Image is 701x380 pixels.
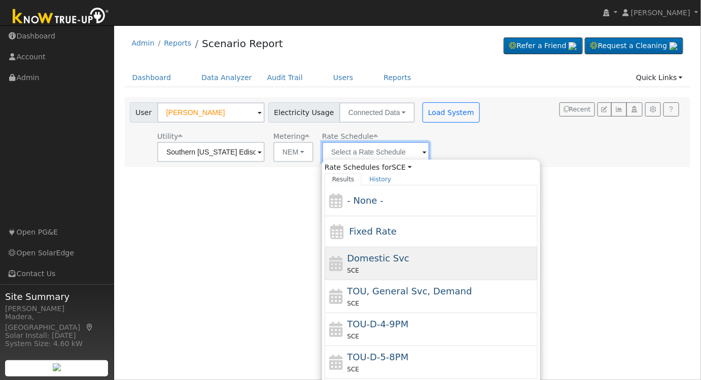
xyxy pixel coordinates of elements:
button: Connected Data [339,102,415,123]
a: Data Analyzer [194,68,260,87]
img: retrieve [53,363,61,371]
a: Refer a Friend [504,37,583,55]
div: [PERSON_NAME] [5,303,109,314]
span: Rate Schedules for [325,162,412,173]
a: Scenario Report [202,37,283,50]
span: Site Summary [5,290,109,303]
a: Admin [132,39,155,47]
span: - None - [347,195,383,206]
span: SCE [347,300,360,307]
span: TOU-D-4-9PM [347,319,409,329]
span: [PERSON_NAME] [631,9,690,17]
div: System Size: 4.60 kW [5,338,109,349]
img: Know True-Up [8,6,114,28]
span: Electricity Usage [268,102,340,123]
a: SCE [392,163,412,171]
span: SCE [347,267,360,274]
span: Alias: None [322,132,378,140]
a: Reports [164,39,191,47]
span: Time of Use, General Service, Demand Metered, Critical Peak Option: TOU-GS-2 CPP, Three Phase (2k... [347,286,472,296]
a: Help Link [663,102,679,117]
a: Quick Links [628,68,690,87]
span: SCE [347,366,360,373]
input: Select a User [157,102,265,123]
img: retrieve [670,42,678,50]
a: Map [85,323,94,331]
span: SCE [347,333,360,340]
input: Select a Utility [157,142,265,162]
img: retrieve [569,42,577,50]
a: Audit Trail [260,68,310,87]
div: Metering [273,131,313,142]
a: Reports [376,68,419,87]
a: Request a Cleaning [585,37,683,55]
span: Domestic Service [347,253,410,263]
span: TOU-D-5-8PM [347,352,409,362]
button: Load System [423,102,480,123]
button: Login As [626,102,642,117]
div: Madera, [GEOGRAPHIC_DATA] [5,312,109,333]
a: Users [326,68,361,87]
a: Results [325,173,362,185]
a: Dashboard [125,68,179,87]
button: NEM [273,142,313,162]
button: Edit User [598,102,612,117]
input: Select a Rate Schedule [322,142,430,162]
a: History [362,173,399,185]
button: Recent [559,102,595,117]
span: User [130,102,158,123]
button: Multi-Series Graph [611,102,627,117]
div: Utility [157,131,265,142]
button: Settings [645,102,661,117]
span: Fixed Rate [349,226,397,237]
div: Solar Install: [DATE] [5,330,109,341]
